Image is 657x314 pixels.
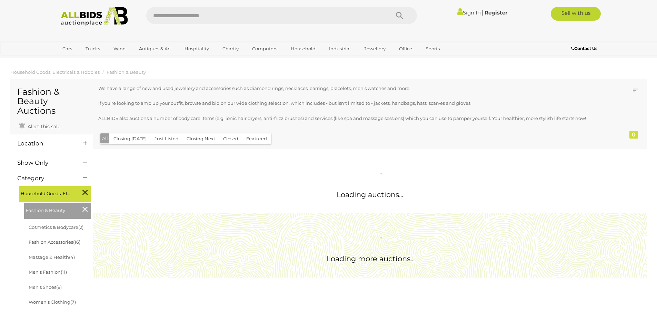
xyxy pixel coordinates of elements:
[248,43,282,54] a: Computers
[78,224,83,230] span: (2)
[219,133,242,144] button: Closed
[98,99,591,107] p: If you're looking to amp up your outfit, browse and bid on our wide clothing selection, which inc...
[17,160,73,166] h4: Show Only
[218,43,243,54] a: Charity
[107,69,146,75] a: Fashion & Beauty
[29,284,62,290] a: Men's Shoes(8)
[421,43,444,54] a: Sports
[81,43,104,54] a: Trucks
[70,299,76,305] span: (7)
[551,7,601,21] a: Sell with us
[571,46,597,51] b: Contact Us
[395,43,417,54] a: Office
[56,284,62,290] span: (8)
[58,54,116,66] a: [GEOGRAPHIC_DATA]
[29,254,75,260] a: Massage & Health(4)
[325,43,355,54] a: Industrial
[61,269,67,275] span: (11)
[286,43,320,54] a: Household
[10,69,100,75] a: Household Goods, Electricals & Hobbies
[98,114,591,122] p: ALLBIDS also auctions a number of body care items (e.g. ionic hair dryers, anti-frizz brushes) an...
[337,190,403,199] span: Loading auctions...
[242,133,271,144] button: Featured
[21,188,72,197] span: Household Goods, Electricals & Hobbies
[17,121,62,131] a: Alert this sale
[382,7,417,24] button: Search
[29,239,80,245] a: Fashion Accessories(16)
[69,254,75,260] span: (4)
[135,43,176,54] a: Antiques & Art
[26,205,78,214] span: Fashion & Beauty
[571,45,599,52] a: Contact Us
[26,123,60,130] span: Alert this sale
[182,133,219,144] button: Closing Next
[457,9,481,16] a: Sign In
[17,140,73,147] h4: Location
[17,87,86,116] h1: Fashion & Beauty Auctions
[482,9,484,16] span: |
[29,299,76,305] a: Women's Clothing(7)
[109,133,151,144] button: Closing [DATE]
[360,43,390,54] a: Jewellery
[73,239,80,245] span: (16)
[629,131,638,139] div: 0
[58,43,77,54] a: Cars
[327,254,413,263] span: Loading more auctions..
[485,9,507,16] a: Register
[180,43,213,54] a: Hospitality
[100,133,110,143] button: All
[17,175,73,182] h4: Category
[29,269,67,275] a: Men's Fashion(11)
[57,7,132,26] img: Allbids.com.au
[29,224,83,230] a: Cosmetics & Bodycare(2)
[150,133,183,144] button: Just Listed
[98,84,591,92] p: We have a range of new and used jewellery and accessories such as diamond rings, necklaces, earri...
[109,43,130,54] a: Wine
